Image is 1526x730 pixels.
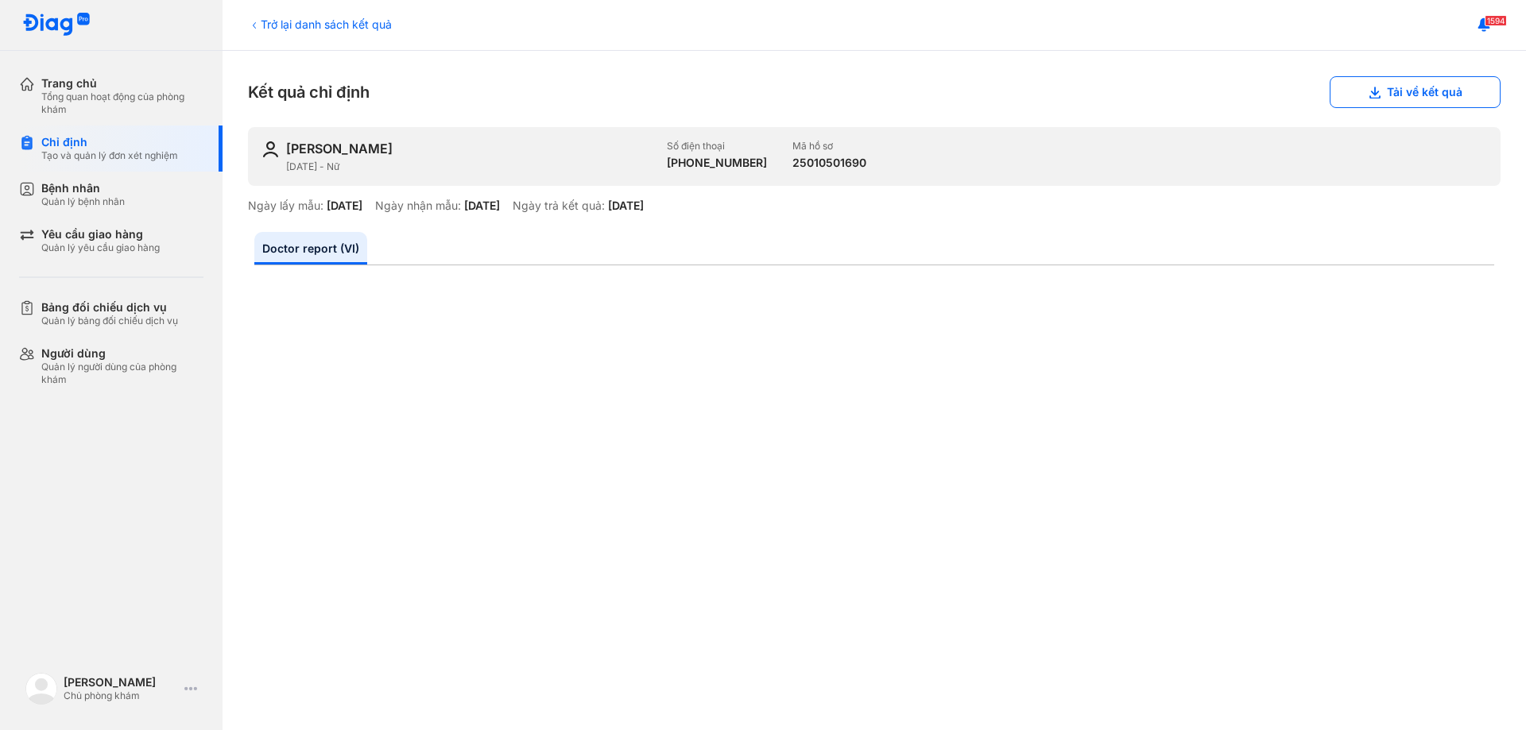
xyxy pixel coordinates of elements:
[22,13,91,37] img: logo
[41,361,203,386] div: Quản lý người dùng của phòng khám
[261,140,280,159] img: user-icon
[248,199,323,213] div: Ngày lấy mẫu:
[286,160,654,173] div: [DATE] - Nữ
[64,689,178,702] div: Chủ phòng khám
[254,232,367,265] a: Doctor report (VI)
[464,199,500,213] div: [DATE]
[41,227,160,241] div: Yêu cầu giao hàng
[64,675,178,689] div: [PERSON_NAME]
[41,195,125,208] div: Quản lý bệnh nhân
[248,76,1501,108] div: Kết quả chỉ định
[1330,76,1501,108] button: Tải về kết quả
[513,199,605,213] div: Ngày trả kết quả:
[608,199,644,213] div: [DATE]
[41,135,178,149] div: Chỉ định
[25,673,57,705] img: logo
[41,91,203,116] div: Tổng quan hoạt động của phòng khám
[792,140,866,153] div: Mã hồ sơ
[41,315,178,327] div: Quản lý bảng đối chiếu dịch vụ
[1485,15,1507,26] span: 1594
[41,346,203,361] div: Người dùng
[375,199,461,213] div: Ngày nhận mẫu:
[667,156,767,170] div: [PHONE_NUMBER]
[667,140,767,153] div: Số điện thoại
[286,140,393,157] div: [PERSON_NAME]
[41,300,178,315] div: Bảng đối chiếu dịch vụ
[41,181,125,195] div: Bệnh nhân
[327,199,362,213] div: [DATE]
[792,156,866,170] div: 25010501690
[248,16,392,33] div: Trở lại danh sách kết quả
[41,241,160,254] div: Quản lý yêu cầu giao hàng
[41,149,178,162] div: Tạo và quản lý đơn xét nghiệm
[41,76,203,91] div: Trang chủ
